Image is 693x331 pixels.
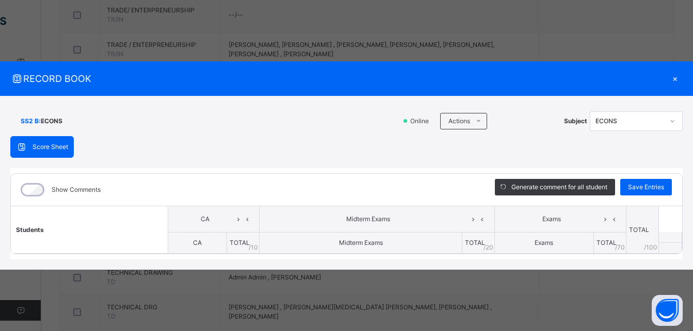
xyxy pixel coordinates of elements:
span: Exams [535,239,553,246]
div: × [667,72,683,86]
span: Exams [503,214,601,224]
span: Midterm Exams [339,239,383,246]
span: TOTAL [230,239,250,246]
span: SS2 B : [21,117,41,126]
span: Score Sheet [33,142,68,152]
span: CA [193,239,202,246]
span: /100 [644,243,657,252]
div: ECONS [595,117,664,126]
span: / 20 [484,243,493,252]
span: Online [409,117,435,126]
span: Actions [448,117,470,126]
span: RECORD BOOK [10,72,667,86]
span: / 70 [615,243,625,252]
label: Show Comments [52,185,101,194]
button: Open asap [652,295,683,326]
span: CA [176,214,234,224]
th: TOTAL [626,206,659,254]
span: / 10 [249,243,258,252]
span: Generate comment for all student [511,183,607,192]
span: Midterm Exams [267,214,469,224]
span: Students [16,226,44,234]
span: ECONS [41,117,62,126]
span: Save Entries [628,183,664,192]
span: TOTAL [597,239,617,246]
span: Subject [564,117,587,126]
span: TOTAL [465,239,485,246]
